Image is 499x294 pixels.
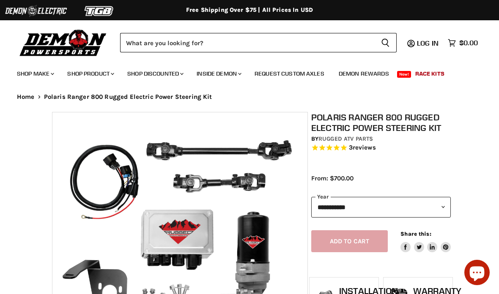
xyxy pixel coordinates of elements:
form: Product [120,33,397,52]
span: From: $700.00 [311,174,354,182]
span: 3 reviews [349,144,376,152]
a: Shop Make [11,65,59,82]
img: TGB Logo 2 [68,3,131,19]
span: $0.00 [459,39,478,47]
span: Rated 4.7 out of 5 stars 3 reviews [311,144,451,152]
a: Demon Rewards [332,65,395,82]
a: Shop Product [61,65,119,82]
a: Home [17,93,35,101]
span: New! [397,71,411,78]
button: Search [374,33,397,52]
div: by [311,134,451,144]
a: Race Kits [409,65,451,82]
span: Polaris Ranger 800 Rugged Electric Power Steering Kit [44,93,212,101]
span: reviews [353,144,376,152]
img: Demon Powersports [17,27,110,57]
a: Log in [413,39,444,47]
h1: Polaris Ranger 800 Rugged Electric Power Steering Kit [311,112,451,133]
span: Share this: [400,231,431,237]
input: Search [120,33,374,52]
a: $0.00 [444,37,482,49]
inbox-online-store-chat: Shopify online store chat [462,260,492,287]
select: year [311,197,451,218]
aside: Share this: [400,230,451,253]
a: Inside Demon [190,65,247,82]
ul: Main menu [11,62,476,82]
span: Log in [417,39,439,47]
img: Demon Electric Logo 2 [4,3,68,19]
a: Request Custom Axles [248,65,331,82]
a: Shop Discounted [121,65,189,82]
a: Rugged ATV Parts [318,135,373,142]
